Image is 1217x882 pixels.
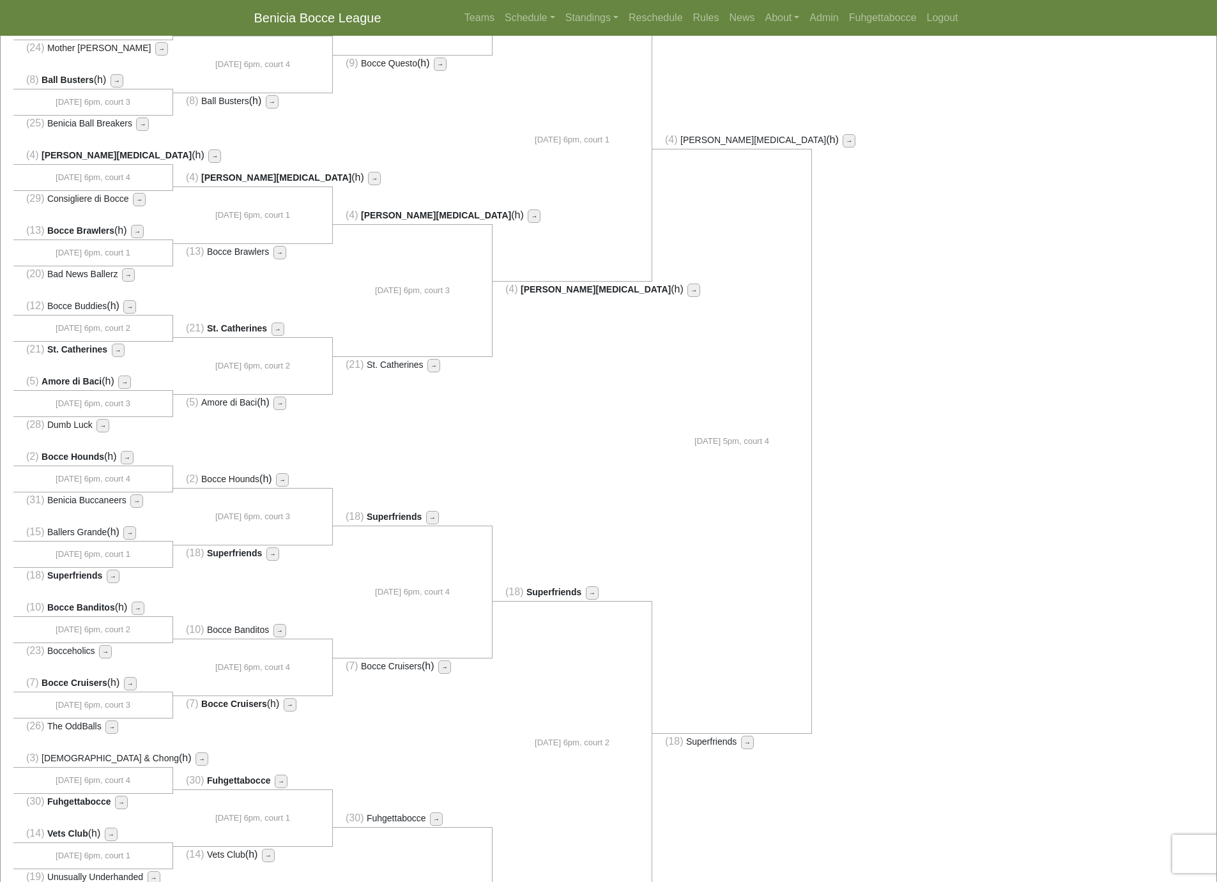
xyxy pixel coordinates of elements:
[26,268,44,279] span: (20)
[47,646,95,656] span: Bocceholics
[47,269,118,279] span: Bad News Ballerz
[207,247,269,257] span: Bocce Brawlers
[521,284,671,294] span: [PERSON_NAME][MEDICAL_DATA]
[346,660,358,671] span: (7)
[13,374,173,391] li: (h)
[434,57,447,71] button: →
[459,5,500,31] a: Teams
[207,849,245,860] span: Vets Club
[42,150,192,160] span: [PERSON_NAME][MEDICAL_DATA]
[273,397,286,410] button: →
[215,360,290,372] span: [DATE] 6pm, court 2
[56,96,130,109] span: [DATE] 6pm, court 3
[26,645,44,656] span: (23)
[201,699,267,709] span: Bocce Cruisers
[186,323,204,333] span: (21)
[361,210,511,220] span: [PERSON_NAME][MEDICAL_DATA]
[346,209,358,220] span: (4)
[201,397,257,407] span: Amore di Baci
[47,570,102,581] span: Superfriends
[121,451,134,464] button: →
[273,624,286,637] button: →
[844,5,922,31] a: Fuhgettabocce
[215,209,290,222] span: [DATE] 6pm, court 1
[118,376,131,389] button: →
[186,397,199,407] span: (5)
[346,812,364,823] span: (30)
[13,826,173,843] li: (h)
[843,134,855,148] button: →
[124,677,137,690] button: →
[99,645,112,658] button: →
[186,172,199,183] span: (4)
[186,95,199,106] span: (8)
[741,736,754,749] button: →
[367,512,422,522] span: Superfriends
[26,720,44,731] span: (26)
[26,752,39,763] span: (3)
[13,449,173,466] li: (h)
[56,247,130,259] span: [DATE] 6pm, court 1
[56,623,130,636] span: [DATE] 6pm, court 2
[47,43,151,53] span: Mother [PERSON_NAME]
[47,721,102,731] span: The OddBalls
[665,736,683,747] span: (18)
[173,846,333,863] li: (h)
[186,698,199,709] span: (7)
[215,812,290,825] span: [DATE] 6pm, court 1
[13,750,173,768] li: (h)
[186,473,199,484] span: (2)
[201,172,351,183] span: [PERSON_NAME][MEDICAL_DATA]
[361,661,422,671] span: Bocce Cruisers
[26,419,44,430] span: (28)
[26,526,44,537] span: (15)
[652,132,812,149] li: (h)
[186,775,204,786] span: (30)
[115,796,128,809] button: →
[111,74,123,87] button: →
[132,602,144,615] button: →
[215,510,290,523] span: [DATE] 6pm, court 3
[122,268,135,282] button: →
[284,698,296,711] button: →
[760,5,804,31] a: About
[207,323,267,333] span: St. Catherines
[26,602,44,612] span: (10)
[26,149,39,160] span: (4)
[13,72,173,89] li: (h)
[272,323,284,336] button: →
[493,281,652,298] li: (h)
[367,813,426,823] span: Fuhgettabocce
[438,660,451,674] button: →
[13,148,173,165] li: (h)
[375,586,450,598] span: [DATE] 6pm, court 4
[26,376,39,386] span: (5)
[535,133,609,146] span: [DATE] 6pm, court 1
[56,774,130,787] span: [DATE] 6pm, court 4
[173,471,333,489] li: (h)
[107,570,119,583] button: →
[96,419,109,432] button: →
[266,547,279,561] button: →
[131,225,144,238] button: →
[346,57,358,68] span: (9)
[26,300,44,311] span: (12)
[526,587,581,597] span: Superfriends
[586,586,599,600] button: →
[26,677,39,688] span: (7)
[47,344,107,354] span: St. Catherines
[56,473,130,485] span: [DATE] 6pm, court 4
[26,225,44,236] span: (13)
[688,5,724,31] a: Rules
[56,548,130,561] span: [DATE] 6pm, court 1
[346,359,364,370] span: (21)
[333,55,493,72] li: (h)
[155,42,168,56] button: →
[207,625,269,635] span: Bocce Banditos
[56,699,130,711] span: [DATE] 6pm, court 3
[922,5,963,31] a: Logout
[665,134,678,145] span: (4)
[686,736,737,747] span: Superfriends
[333,658,493,675] li: (h)
[215,661,290,674] span: [DATE] 6pm, court 4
